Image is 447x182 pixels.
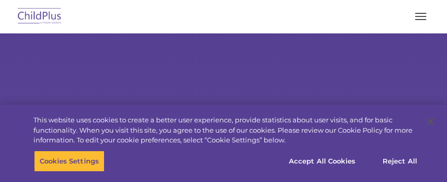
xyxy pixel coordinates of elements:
button: Accept All Cookies [283,150,361,172]
button: Close [419,110,442,133]
button: Reject All [368,150,432,172]
div: This website uses cookies to create a better user experience, provide statistics about user visit... [33,115,417,145]
button: Cookies Settings [34,150,105,172]
img: ChildPlus by Procare Solutions [15,5,64,29]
